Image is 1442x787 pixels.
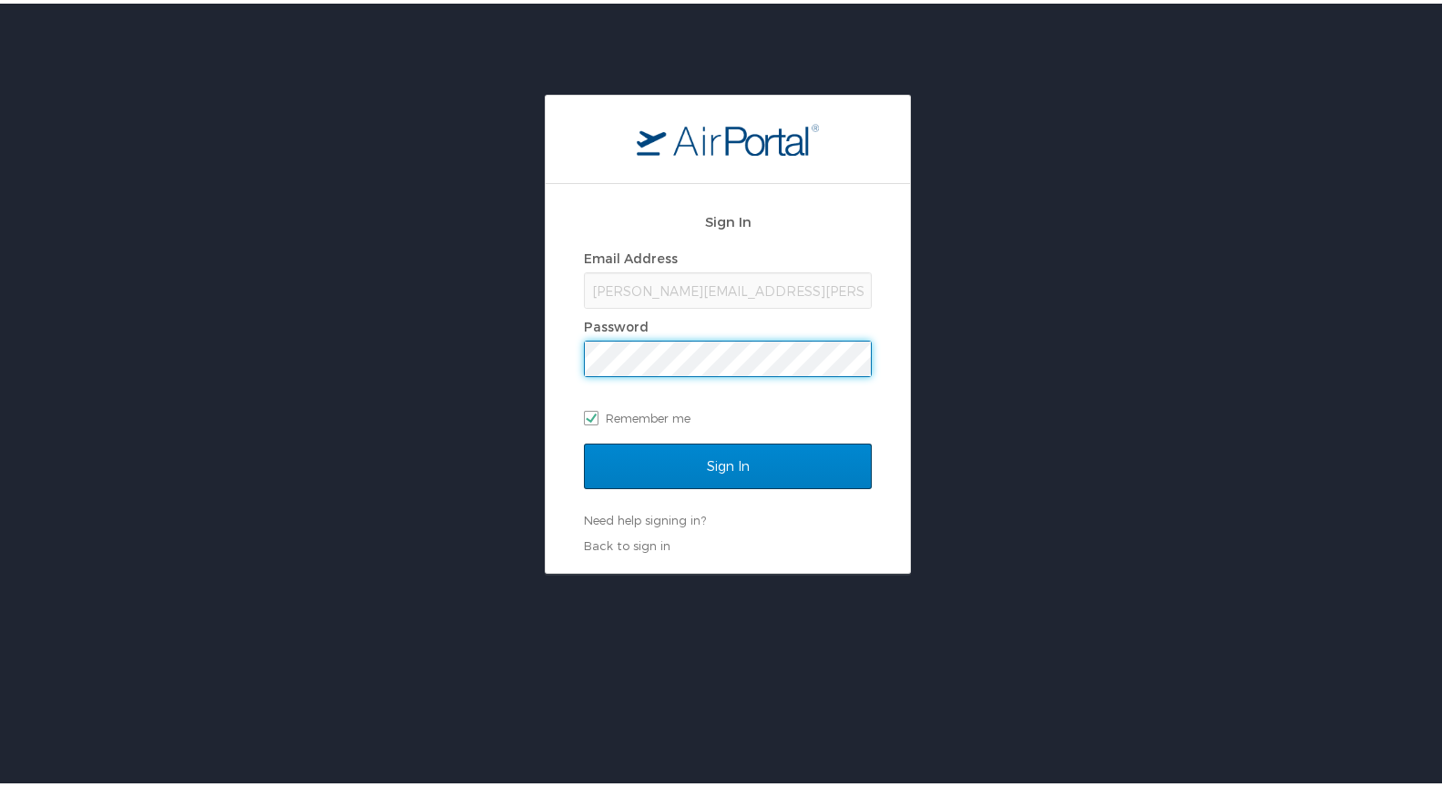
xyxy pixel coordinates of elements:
[584,440,872,485] input: Sign In
[584,247,678,262] label: Email Address
[584,315,649,331] label: Password
[584,535,670,549] a: Back to sign in
[584,401,872,428] label: Remember me
[637,119,819,152] img: logo
[584,208,872,229] h2: Sign In
[584,509,706,524] a: Need help signing in?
